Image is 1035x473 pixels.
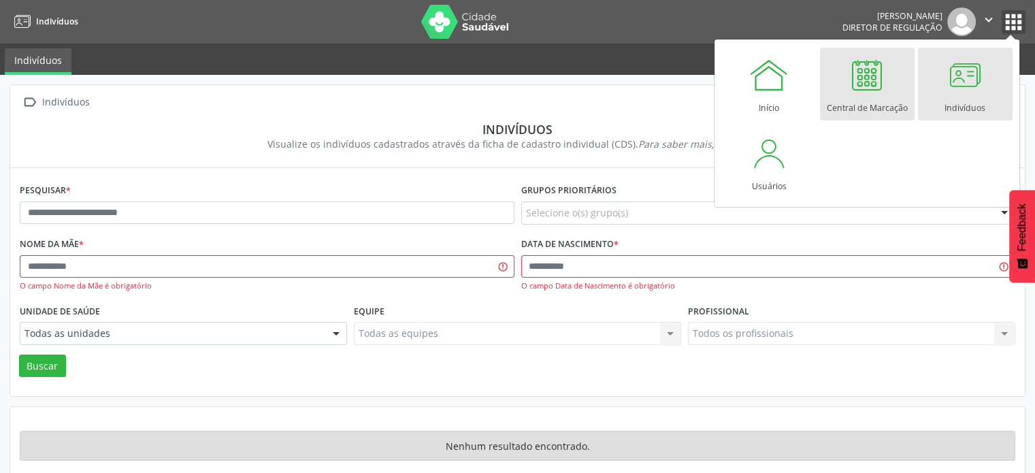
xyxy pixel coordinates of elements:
[688,301,749,322] label: Profissional
[981,12,996,27] i: 
[1002,10,1025,34] button: apps
[1016,203,1028,251] span: Feedback
[20,301,100,322] label: Unidade de saúde
[20,234,84,255] label: Nome da mãe
[1009,190,1035,282] button: Feedback - Mostrar pesquisa
[354,301,384,322] label: Equipe
[638,137,768,150] i: Para saber mais,
[976,7,1002,36] button: 
[20,431,1015,461] div: Nenhum resultado encontrado.
[722,126,817,199] a: Usuários
[842,10,942,22] div: [PERSON_NAME]
[29,122,1006,137] div: Indivíduos
[10,10,78,33] a: Indivíduos
[526,206,628,220] span: Selecione o(s) grupo(s)
[842,22,942,33] span: Diretor de regulação
[20,93,39,112] i: 
[29,137,1006,151] div: Visualize os indivíduos cadastrados através da ficha de cadastro individual (CDS).
[722,48,817,120] a: Início
[918,48,1013,120] a: Indivíduos
[24,327,319,340] span: Todas as unidades
[521,234,619,255] label: Data de nascimento
[19,355,66,378] button: Buscar
[20,180,71,201] label: Pesquisar
[5,48,71,75] a: Indivíduos
[36,16,78,27] span: Indivíduos
[820,48,915,120] a: Central de Marcação
[521,180,617,201] label: Grupos prioritários
[39,93,92,112] div: Indivíduos
[20,280,514,292] div: O campo Nome da Mãe é obrigatório
[20,93,92,112] a:  Indivíduos
[947,7,976,36] img: img
[521,280,1016,292] div: O campo Data de Nascimento é obrigatório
